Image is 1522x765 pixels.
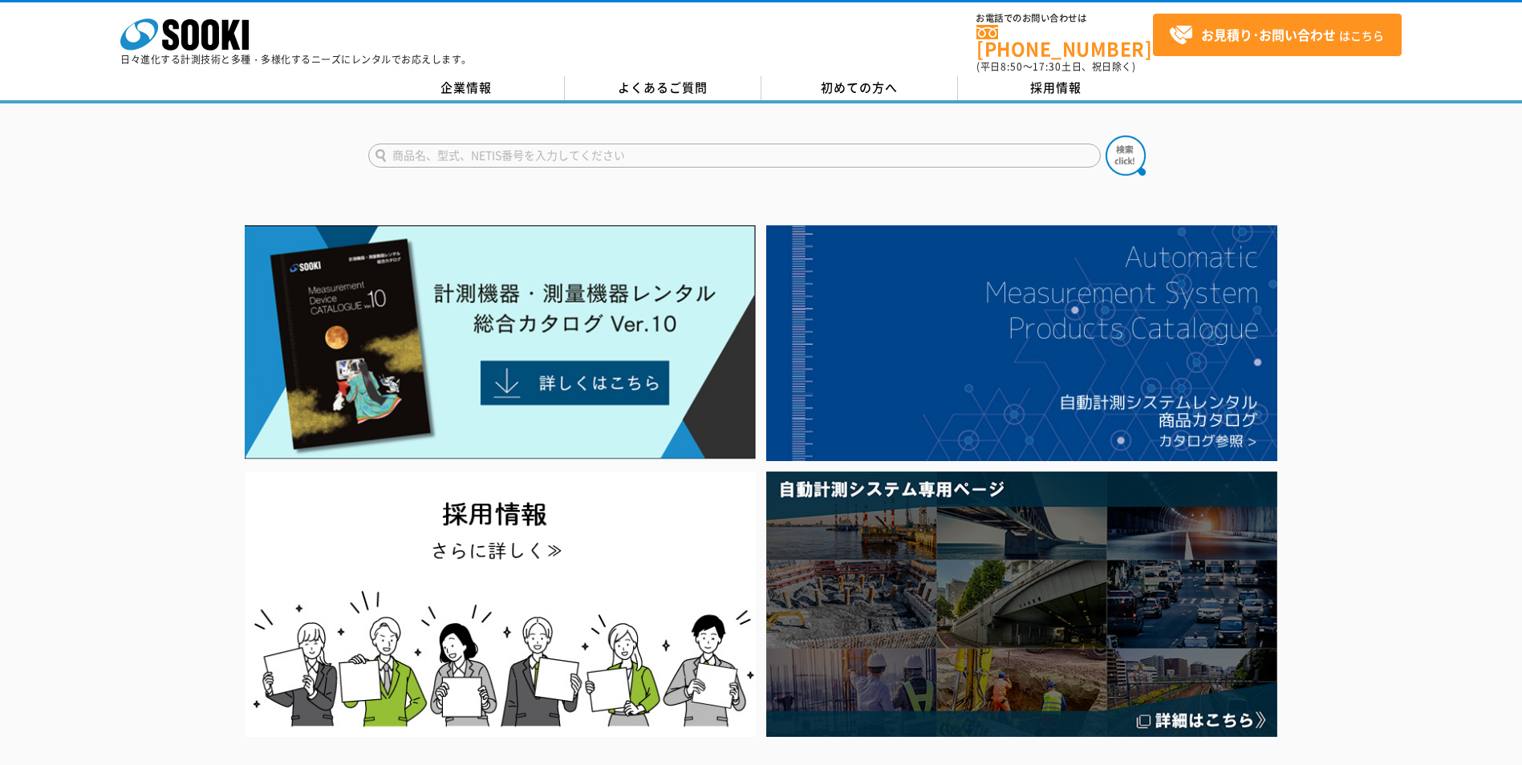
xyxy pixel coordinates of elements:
img: 自動計測システム専用ページ [766,472,1277,737]
input: 商品名、型式、NETIS番号を入力してください [368,144,1101,168]
img: btn_search.png [1106,136,1146,176]
a: よくあるご質問 [565,76,761,100]
span: (平日 ～ 土日、祝日除く) [976,59,1135,74]
img: 自動計測システムカタログ [766,225,1277,461]
img: SOOKI recruit [245,472,756,737]
strong: お見積り･お問い合わせ [1201,25,1336,44]
a: 初めての方へ [761,76,958,100]
a: 採用情報 [958,76,1155,100]
span: 8:50 [1000,59,1023,74]
span: 17:30 [1033,59,1061,74]
a: お見積り･お問い合わせはこちら [1153,14,1402,56]
img: Catalog Ver10 [245,225,756,459]
span: はこちら [1169,23,1384,47]
p: 日々進化する計測技術と多種・多様化するニーズにレンタルでお応えします。 [120,55,472,64]
span: 初めての方へ [821,79,898,96]
a: [PHONE_NUMBER] [976,25,1153,58]
a: 企業情報 [368,76,565,100]
span: お電話でのお問い合わせは [976,14,1153,23]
